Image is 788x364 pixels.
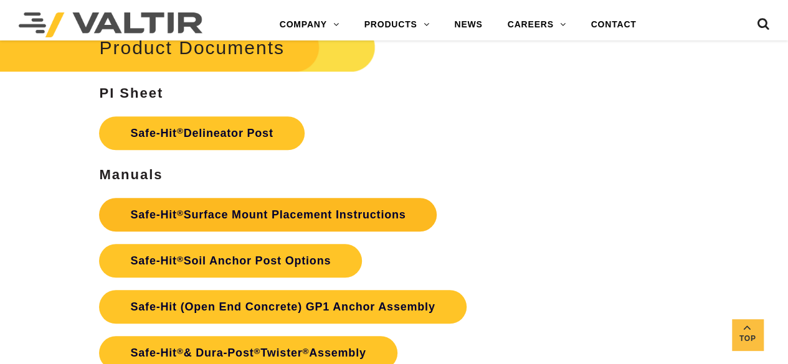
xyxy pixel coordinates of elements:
span: Top [732,332,763,346]
sup: ® [254,347,260,356]
a: COMPANY [267,12,352,37]
img: Valtir [19,12,202,37]
a: Safe-Hit®Delineator Post [99,116,304,150]
a: Safe-Hit (Open End Concrete) GP1 Anchor Assembly [99,290,466,324]
strong: Manuals [99,167,163,182]
sup: ® [177,208,184,218]
a: Top [732,319,763,350]
a: CAREERS [495,12,579,37]
strong: PI Sheet [99,85,163,101]
sup: ® [177,347,184,356]
a: CONTACT [578,12,648,37]
sup: ® [302,347,309,356]
a: NEWS [442,12,495,37]
sup: ® [177,254,184,264]
a: PRODUCTS [352,12,442,37]
a: Safe-Hit®Soil Anchor Post Options [99,244,362,278]
a: Safe-Hit®Surface Mount Placement Instructions [99,198,437,231]
sup: ® [177,126,184,136]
